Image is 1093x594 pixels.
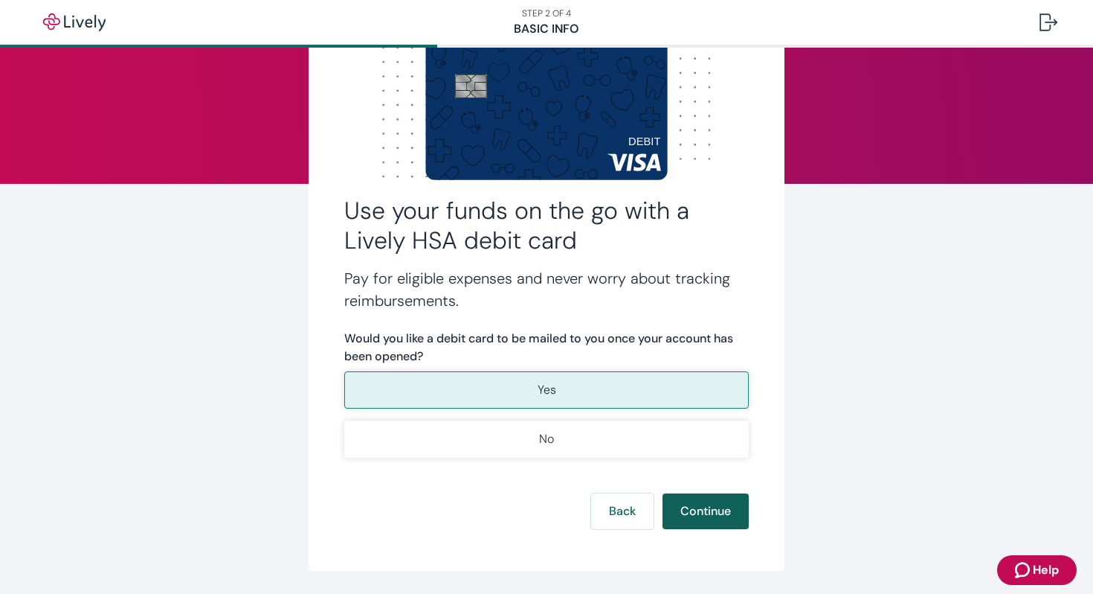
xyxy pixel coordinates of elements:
img: Lively [33,13,116,31]
img: Dot background [344,29,749,178]
p: No [539,430,554,448]
button: Continue [662,494,749,529]
button: Zendesk support iconHelp [997,555,1077,585]
button: Log out [1028,4,1069,40]
button: No [344,421,749,458]
p: Yes [538,381,556,399]
h4: Pay for eligible expenses and never worry about tracking reimbursements. [344,267,749,312]
h2: Use your funds on the go with a Lively HSA debit card [344,196,749,255]
label: Would you like a debit card to be mailed to you once your account has been opened? [344,330,749,365]
button: Yes [344,371,749,409]
svg: Zendesk support icon [1015,561,1033,579]
button: Back [591,494,654,529]
span: Help [1033,561,1059,579]
img: Debit card [425,27,668,179]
